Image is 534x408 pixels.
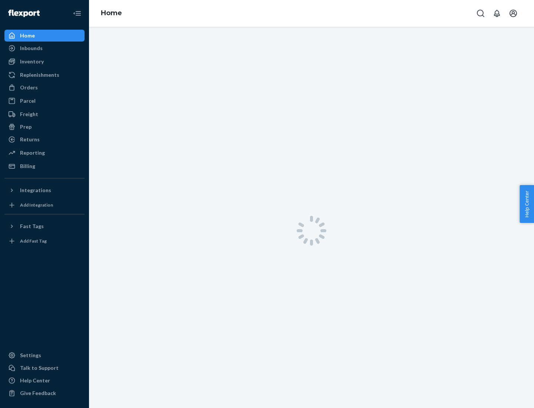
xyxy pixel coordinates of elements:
a: Replenishments [4,69,85,81]
a: Reporting [4,147,85,159]
div: Give Feedback [20,389,56,397]
a: Add Fast Tag [4,235,85,247]
a: Home [101,9,122,17]
div: Inbounds [20,45,43,52]
div: Talk to Support [20,364,59,372]
div: Add Fast Tag [20,238,47,244]
div: Home [20,32,35,39]
a: Inventory [4,56,85,68]
div: Integrations [20,187,51,194]
div: Reporting [20,149,45,157]
button: Integrations [4,184,85,196]
div: Prep [20,123,32,131]
div: Fast Tags [20,223,44,230]
div: Inventory [20,58,44,65]
div: Settings [20,352,41,359]
a: Help Center [4,375,85,386]
button: Fast Tags [4,220,85,232]
button: Help Center [520,185,534,223]
a: Parcel [4,95,85,107]
a: Prep [4,121,85,133]
button: Open account menu [506,6,521,21]
div: Orders [20,84,38,91]
div: Returns [20,136,40,143]
button: Give Feedback [4,387,85,399]
a: Orders [4,82,85,93]
div: Freight [20,111,38,118]
div: Parcel [20,97,36,105]
a: Freight [4,108,85,120]
button: Close Navigation [70,6,85,21]
img: Flexport logo [8,10,40,17]
a: Add Integration [4,199,85,211]
a: Returns [4,134,85,145]
button: Open notifications [489,6,504,21]
a: Home [4,30,85,42]
ol: breadcrumbs [95,3,128,24]
div: Billing [20,162,35,170]
div: Add Integration [20,202,53,208]
a: Inbounds [4,42,85,54]
a: Talk to Support [4,362,85,374]
button: Open Search Box [473,6,488,21]
a: Billing [4,160,85,172]
a: Settings [4,349,85,361]
div: Replenishments [20,71,59,79]
div: Help Center [20,377,50,384]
